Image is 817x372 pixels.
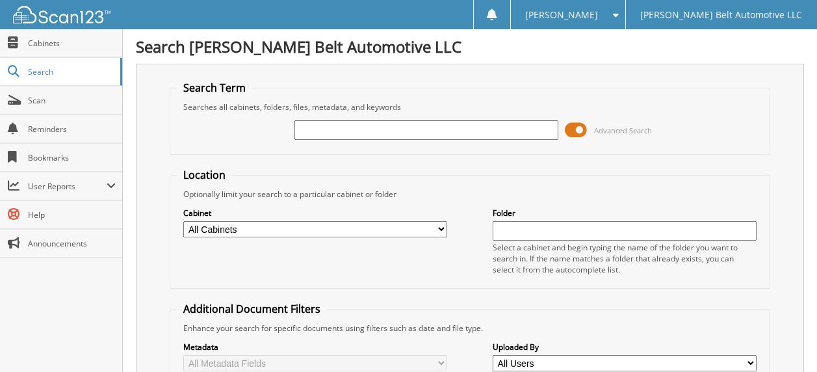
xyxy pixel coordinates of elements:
span: Reminders [28,124,116,135]
label: Uploaded By [493,341,757,352]
span: User Reports [28,181,107,192]
legend: Additional Document Filters [177,302,327,316]
legend: Search Term [177,81,252,95]
img: scan123-logo-white.svg [13,6,110,23]
span: Cabinets [28,38,116,49]
span: [PERSON_NAME] Belt Automotive LLC [640,11,802,19]
div: Optionally limit your search to a particular cabinet or folder [177,189,762,200]
label: Folder [493,207,757,219]
div: Enhance your search for specific documents using filters such as date and file type. [177,323,762,334]
span: Scan [28,95,116,106]
span: Search [28,66,114,77]
label: Metadata [183,341,447,352]
div: Searches all cabinets, folders, files, metadata, and keywords [177,101,762,113]
label: Cabinet [183,207,447,219]
span: Announcements [28,238,116,249]
div: Select a cabinet and begin typing the name of the folder you want to search in. If the name match... [493,242,757,275]
span: Help [28,209,116,220]
span: Bookmarks [28,152,116,163]
span: [PERSON_NAME] [525,11,598,19]
h1: Search [PERSON_NAME] Belt Automotive LLC [136,36,804,57]
legend: Location [177,168,232,182]
span: Advanced Search [594,126,652,135]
